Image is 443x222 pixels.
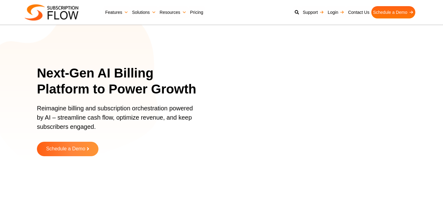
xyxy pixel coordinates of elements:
a: Solutions [130,6,158,18]
a: Schedule a Demo [37,142,98,156]
h1: Next-Gen AI Billing Platform to Power Growth [37,65,205,97]
a: Resources [158,6,188,18]
a: Login [326,6,346,18]
a: Pricing [188,6,205,18]
span: Schedule a Demo [46,146,85,152]
a: Contact Us [346,6,371,18]
a: Features [103,6,130,18]
a: Schedule a Demo [371,6,415,18]
a: Support [301,6,326,18]
img: Subscriptionflow [25,4,78,21]
p: Reimagine billing and subscription orchestration powered by AI – streamline cash flow, optimize r... [37,104,197,137]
